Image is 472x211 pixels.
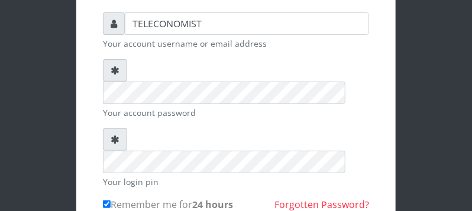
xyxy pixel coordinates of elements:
[103,37,369,50] small: Your account username or email address
[103,106,369,119] small: Your account password
[103,200,111,208] input: Remember me for24 hours
[192,198,233,211] b: 24 hours
[103,176,369,188] small: Your login pin
[274,198,369,211] a: Forgotten Password?
[125,12,369,35] input: Username or email address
